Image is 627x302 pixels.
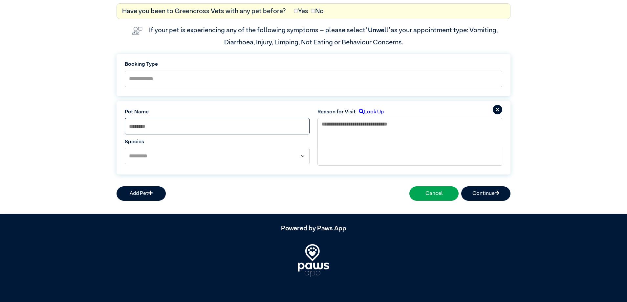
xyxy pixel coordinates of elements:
[125,138,310,146] label: Species
[311,9,315,13] input: No
[125,108,310,116] label: Pet Name
[298,244,329,277] img: PawsApp
[461,186,510,201] button: Continue
[117,224,510,232] h5: Powered by Paws App
[122,6,286,16] label: Have you been to Greencross Vets with any pet before?
[311,6,324,16] label: No
[294,6,308,16] label: Yes
[365,27,391,34] span: “Unwell”
[409,186,459,201] button: Cancel
[129,24,145,37] img: vet
[294,9,298,13] input: Yes
[149,27,499,45] label: If your pet is experiencing any of the following symptoms – please select as your appointment typ...
[125,60,502,68] label: Booking Type
[356,108,384,116] label: Look Up
[117,186,166,201] button: Add Pet
[317,108,356,116] label: Reason for Visit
